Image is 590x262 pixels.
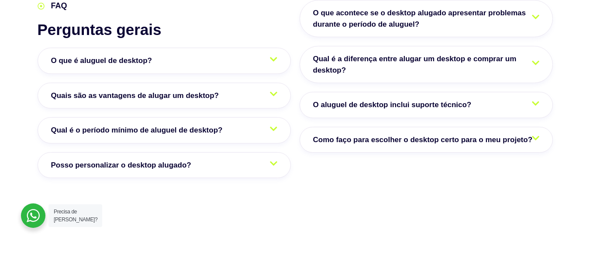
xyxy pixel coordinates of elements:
span: Qual é a diferença entre alugar um desktop e comprar um desktop? [313,53,539,76]
a: Posso personalizar o desktop alugado? [38,152,291,178]
div: Widget de chat [433,150,590,262]
span: O que acontece se o desktop alugado apresentar problemas durante o período de aluguel? [313,7,539,30]
a: Qual é o período mínimo de aluguel de desktop? [38,117,291,143]
span: Quais são as vantagens de alugar um desktop? [51,90,224,101]
a: Como faço para escolher o desktop certo para o meu projeto? [300,127,553,153]
span: Posso personalizar o desktop alugado? [51,160,196,171]
span: O que é aluguel de desktop? [51,55,156,66]
span: O aluguel de desktop inclui suporte técnico? [313,99,476,111]
a: O que é aluguel de desktop? [38,48,291,74]
a: O aluguel de desktop inclui suporte técnico? [300,92,553,118]
span: Qual é o período mínimo de aluguel de desktop? [51,125,227,136]
span: Como faço para escolher o desktop certo para o meu projeto? [313,134,537,146]
iframe: Chat Widget [433,150,590,262]
a: Qual é a diferença entre alugar um desktop e comprar um desktop? [300,46,553,83]
span: Precisa de [PERSON_NAME]? [54,209,97,223]
h2: Perguntas gerais [38,21,291,39]
a: Quais são as vantagens de alugar um desktop? [38,83,291,109]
